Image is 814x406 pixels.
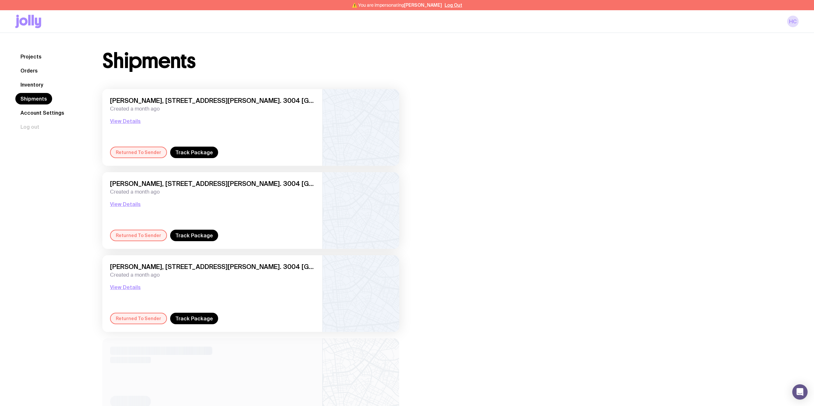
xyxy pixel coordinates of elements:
[352,3,442,8] span: ⚠️ You are impersonating
[15,79,48,90] a: Inventory
[15,65,43,76] a: Orders
[110,189,315,195] span: Created a month ago
[15,121,44,133] button: Log out
[110,272,315,278] span: Created a month ago
[110,106,315,112] span: Created a month ago
[110,97,315,104] span: [PERSON_NAME], [STREET_ADDRESS][PERSON_NAME]. 3004 [GEOGRAPHIC_DATA], [GEOGRAPHIC_DATA]
[110,263,315,271] span: [PERSON_NAME], [STREET_ADDRESS][PERSON_NAME]. 3004 [GEOGRAPHIC_DATA], [GEOGRAPHIC_DATA]
[445,3,462,8] button: Log Out
[110,283,141,291] button: View Details
[170,313,218,324] a: Track Package
[404,3,442,8] span: [PERSON_NAME]
[170,147,218,158] a: Track Package
[787,16,799,27] a: HC
[15,93,52,104] a: Shipments
[110,117,141,125] button: View Details
[110,313,167,324] div: Returned To Sender
[102,51,195,71] h1: Shipments
[110,230,167,241] div: Returned To Sender
[110,147,167,158] div: Returned To Sender
[110,200,141,208] button: View Details
[110,180,315,188] span: [PERSON_NAME], [STREET_ADDRESS][PERSON_NAME]. 3004 [GEOGRAPHIC_DATA], [GEOGRAPHIC_DATA]
[15,107,69,119] a: Account Settings
[792,384,808,400] div: Open Intercom Messenger
[170,230,218,241] a: Track Package
[15,51,47,62] a: Projects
